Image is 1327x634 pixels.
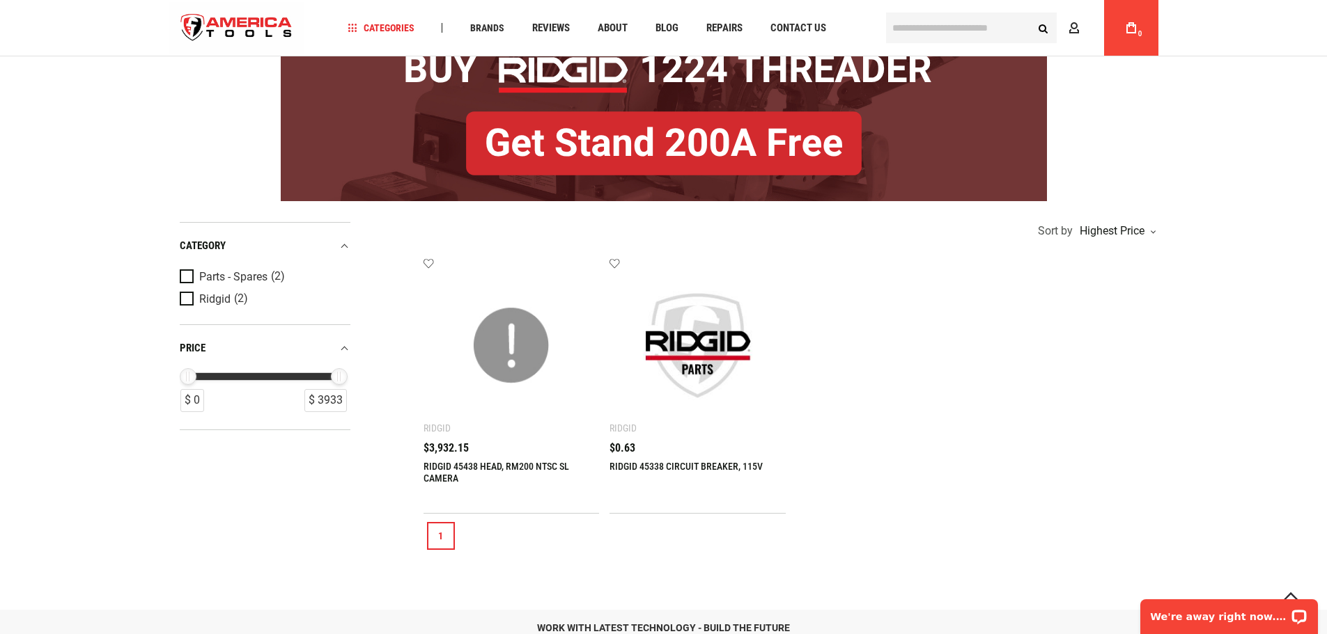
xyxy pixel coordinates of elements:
span: Ridgid [199,293,231,306]
div: $ 3933 [304,389,347,412]
span: Blog [655,23,678,33]
img: BOGO: Buy RIDGID® 1224 Threader, Get Stand 200A Free! [281,17,1047,201]
a: About [591,19,634,38]
a: Reviews [526,19,576,38]
a: RIDGID 45338 CIRCUIT BREAKER, 115V [610,461,763,472]
div: category [180,237,350,255]
a: Contact Us [764,19,832,38]
a: Ridgid (2) [180,292,347,307]
a: Brands [464,19,511,38]
div: price [180,339,350,358]
span: About [598,23,628,33]
span: Categories [348,23,414,33]
a: Parts - Spares (2) [180,269,347,285]
div: Highest price [1076,225,1155,237]
span: $3,932.15 [424,443,469,454]
div: Product Filters [180,222,350,430]
img: RIDGID 45438 HEAD, RM200 NTSC SL CAMERA [437,271,586,420]
span: (2) [234,293,248,305]
iframe: LiveChat chat widget [1131,590,1327,634]
a: Blog [649,19,685,38]
button: Search [1030,15,1057,41]
div: Ridgid [610,422,637,434]
span: Brands [470,23,504,33]
span: (2) [271,271,285,283]
div: $ 0 [180,389,204,412]
img: RIDGID 45338 CIRCUIT BREAKER, 115V [623,271,772,420]
a: store logo [169,2,304,54]
span: 0 [1138,30,1142,38]
a: Repairs [700,19,749,38]
span: Repairs [706,23,743,33]
span: Sort by [1038,225,1073,237]
a: Categories [341,19,421,38]
span: Contact Us [770,23,826,33]
a: 1 [427,522,455,550]
div: Ridgid [424,422,451,434]
span: $0.63 [610,443,635,454]
span: Parts - Spares [199,271,267,283]
img: America Tools [169,2,304,54]
span: Reviews [532,23,570,33]
a: RIDGID 45438 HEAD, RM200 NTSC SL CAMERA [424,461,569,484]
